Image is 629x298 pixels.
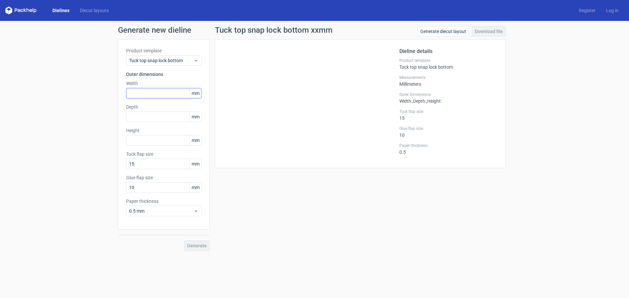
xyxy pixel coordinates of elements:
span: mm [190,135,201,145]
label: Glue flap size [126,174,201,181]
div: Tuck top snap lock bottom [399,58,498,70]
label: Tuck flap size [126,151,201,157]
span: , Depth : [412,98,426,104]
a: Dielines [47,7,75,14]
a: Generate diecut layout [417,26,469,37]
span: Tuck top snap lock bottom [129,57,194,64]
label: Tuck flap size [399,109,498,114]
a: Diecut layouts [75,7,114,14]
label: Depth [126,104,201,110]
label: Glue flap size [399,126,498,131]
span: mm [190,88,201,98]
label: Product template [126,47,201,54]
label: Height [126,127,201,134]
span: mm [190,183,201,192]
h2: Dieline details [399,47,498,55]
label: Product template [399,58,498,63]
label: Outer Dimensions [399,92,498,97]
label: Width [126,80,201,87]
div: 0.5 [399,143,498,155]
span: mm [190,159,201,169]
div: Millimeters [399,75,498,87]
span: 0.5 mm [129,208,194,214]
span: mm [190,112,201,122]
a: Register [574,7,601,14]
h1: Generate new dieline [118,26,511,34]
a: Log in [601,7,624,14]
label: Paper thickness [126,198,201,204]
span: , Height : [426,98,442,104]
span: Width : [399,98,412,104]
h3: Outer dimensions [126,71,201,78]
label: Measurements [399,75,498,80]
div: 10 [399,126,498,138]
h1: Tuck top snap lock bottom xxmm [215,26,333,34]
label: Paper thickness [399,143,498,148]
div: 15 [399,109,498,121]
